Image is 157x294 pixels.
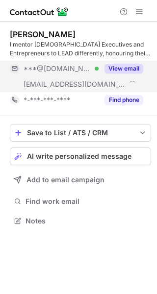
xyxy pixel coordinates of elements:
span: Find work email [26,197,147,206]
span: AI write personalized message [27,152,131,160]
img: ContactOut v5.3.10 [10,6,69,18]
div: [PERSON_NAME] [10,29,76,39]
button: save-profile-one-click [10,124,151,142]
span: ***@[DOMAIN_NAME] [24,64,91,73]
button: Reveal Button [105,95,143,105]
button: Find work email [10,195,151,208]
span: Add to email campaign [26,176,105,184]
div: Save to List / ATS / CRM [27,129,134,137]
button: Reveal Button [105,64,143,73]
span: [EMAIL_ADDRESS][DOMAIN_NAME] [24,80,126,89]
button: Notes [10,214,151,228]
button: AI write personalized message [10,147,151,165]
div: I mentor [DEMOGRAPHIC_DATA] Executives and Entrepreneurs to LEAD differently, honouring their fem... [10,40,151,58]
button: Add to email campaign [10,171,151,189]
span: Notes [26,217,147,225]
